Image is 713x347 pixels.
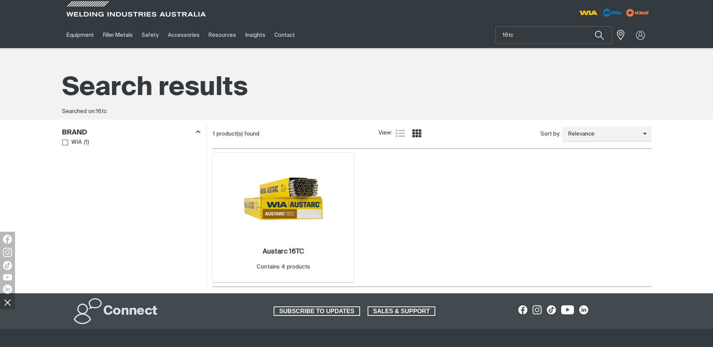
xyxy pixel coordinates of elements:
[98,22,137,48] a: Filler Metals
[62,137,82,148] a: WIA
[62,124,200,148] aside: Filters
[3,261,12,270] img: TikTok
[204,22,241,48] a: Resources
[378,129,392,137] span: View:
[96,109,107,114] span: 16tc
[263,247,304,256] a: Austarc 16TC
[3,274,12,281] img: YouTube
[368,306,435,316] span: SALES & SUPPORT
[213,130,378,138] div: 1
[241,22,269,48] a: Insights
[163,22,204,48] a: Accessories
[62,22,504,48] nav: Main
[263,248,304,255] h2: Austarc 16TC
[62,127,200,137] div: Brand
[62,71,651,105] h1: Search results
[3,285,12,294] img: LinkedIn
[396,129,405,138] a: List view
[257,263,310,272] div: Contains 4 products
[274,306,360,316] a: SUBSCRIBE TO UPDATES
[587,26,612,44] button: Search products
[213,124,651,143] section: Product list controls
[562,130,643,139] span: Relevance
[243,158,324,239] img: Austarc 16TC
[137,22,163,48] a: Safety
[103,303,157,320] h2: Connect
[3,235,12,244] img: Facebook
[368,306,436,316] a: SALES & SUPPORT
[71,138,82,147] span: WIA
[496,27,612,44] input: Product name or item number...
[1,296,14,309] img: hide socials
[62,137,200,148] ul: Brand
[624,7,651,18] img: miller
[216,131,259,137] span: product(s) found
[62,22,98,48] a: Equipment
[3,248,12,257] img: Instagram
[274,306,359,316] span: SUBSCRIBE TO UPDATES
[84,138,89,147] span: ( 1 )
[540,130,560,139] span: Sort by:
[270,22,300,48] a: Contact
[62,128,87,137] h3: Brand
[62,107,651,116] div: Searched on:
